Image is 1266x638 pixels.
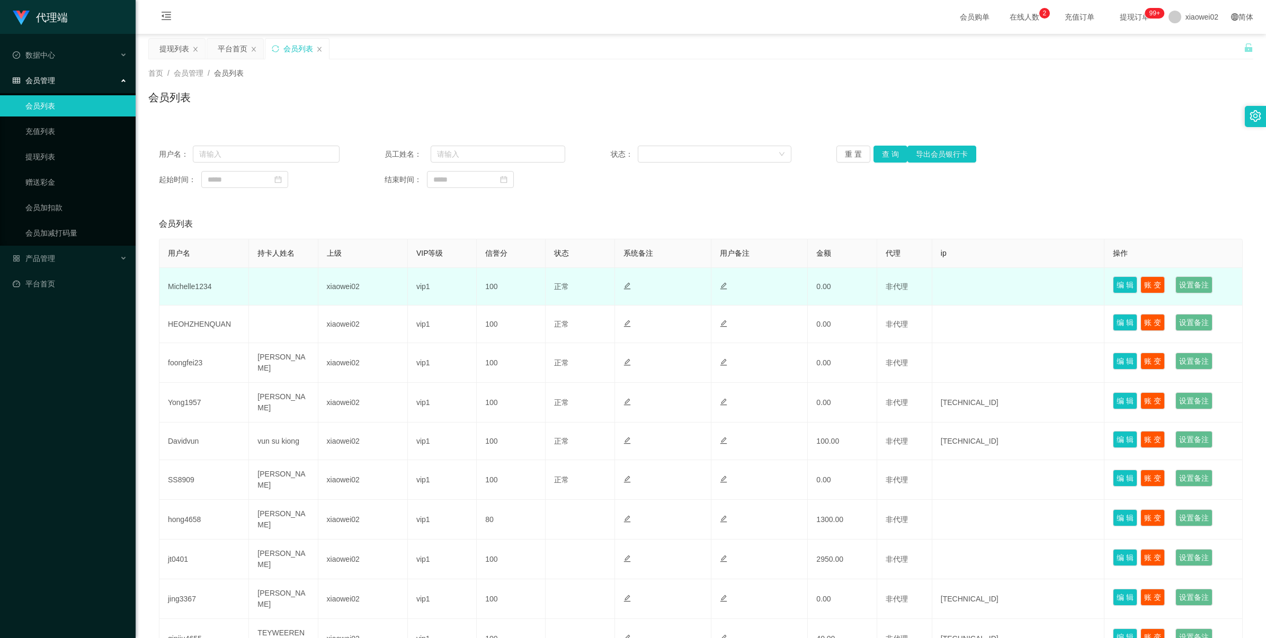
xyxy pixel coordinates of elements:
span: 非代理 [886,555,908,563]
button: 编 辑 [1113,392,1137,409]
span: VIP等级 [416,249,443,257]
td: vip1 [408,540,477,579]
td: xiaowei02 [318,423,408,460]
i: 图标: close [192,46,199,52]
span: 正常 [554,437,569,445]
button: 设置备注 [1175,392,1212,409]
span: 员工姓名： [385,149,431,160]
td: xiaowei02 [318,579,408,619]
td: [PERSON_NAME] [249,383,318,423]
a: 会员加扣款 [25,197,127,218]
button: 账 变 [1140,392,1165,409]
td: Yong1957 [159,383,249,423]
i: 图标: edit [623,282,631,290]
button: 编 辑 [1113,276,1137,293]
i: 图标: edit [720,398,727,406]
span: 用户名： [159,149,193,160]
td: xiaowei02 [318,305,408,343]
td: vip1 [408,500,477,540]
td: [TECHNICAL_ID] [932,423,1105,460]
span: 非代理 [886,358,908,367]
button: 编 辑 [1113,589,1137,606]
i: 图标: close [251,46,257,52]
input: 请输入 [431,146,565,163]
button: 账 变 [1140,470,1165,487]
td: vip1 [408,460,477,500]
div: 会员列表 [283,39,313,59]
span: 系统备注 [623,249,653,257]
button: 编 辑 [1113,314,1137,331]
div: 平台首页 [218,39,247,59]
td: xiaowei02 [318,343,408,383]
span: 会员列表 [214,69,244,77]
span: 持卡人姓名 [257,249,295,257]
td: foongfei23 [159,343,249,383]
td: vip1 [408,579,477,619]
td: 100 [477,268,546,305]
td: 100.00 [808,423,877,460]
span: ip [941,249,947,257]
button: 设置备注 [1175,353,1212,370]
td: hong4658 [159,500,249,540]
td: 0.00 [808,305,877,343]
i: 图标: menu-fold [148,1,184,34]
h1: 会员列表 [148,89,191,105]
i: 图标: calendar [274,176,282,183]
button: 账 变 [1140,276,1165,293]
span: 会员管理 [174,69,203,77]
td: [PERSON_NAME] [249,343,318,383]
button: 账 变 [1140,589,1165,606]
span: 金额 [816,249,831,257]
span: 非代理 [886,282,908,291]
td: xiaowei02 [318,540,408,579]
button: 编 辑 [1113,549,1137,566]
a: 会员列表 [25,95,127,116]
span: 操作 [1113,249,1128,257]
td: Michelle1234 [159,268,249,305]
i: 图标: edit [623,595,631,602]
span: 非代理 [886,595,908,603]
button: 导出会员银行卡 [907,146,976,163]
a: 会员加减打码量 [25,222,127,244]
a: 图标: dashboard平台首页 [13,273,127,294]
i: 图标: sync [272,45,279,52]
a: 代理端 [13,13,68,21]
a: 赠送彩金 [25,172,127,193]
span: 上级 [327,249,342,257]
i: 图标: appstore-o [13,255,20,262]
i: 图标: edit [720,320,727,327]
i: 图标: edit [720,555,727,562]
span: 信誉分 [485,249,507,257]
i: 图标: edit [623,358,631,366]
button: 设置备注 [1175,509,1212,526]
input: 请输入 [193,146,340,163]
button: 账 变 [1140,549,1165,566]
span: 非代理 [886,437,908,445]
td: 80 [477,500,546,540]
i: 图标: edit [720,358,727,366]
i: 图标: global [1231,13,1238,21]
td: 100 [477,305,546,343]
td: jt0401 [159,540,249,579]
span: 正常 [554,320,569,328]
span: 非代理 [886,398,908,407]
p: 2 [1042,8,1046,19]
i: 图标: edit [720,282,727,290]
a: 充值列表 [25,121,127,142]
i: 图标: unlock [1244,43,1253,52]
button: 编 辑 [1113,431,1137,448]
td: 0.00 [808,579,877,619]
span: 正常 [554,358,569,367]
td: xiaowei02 [318,268,408,305]
span: 首页 [148,69,163,77]
span: / [167,69,170,77]
span: 正常 [554,475,569,484]
td: xiaowei02 [318,383,408,423]
span: 提现订单 [1115,13,1155,21]
td: HEOHZHENQUAN [159,305,249,343]
i: 图标: check-circle-o [13,51,20,59]
td: [TECHNICAL_ID] [932,579,1105,619]
td: vip1 [408,343,477,383]
td: 100 [477,460,546,500]
button: 设置备注 [1175,431,1212,448]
